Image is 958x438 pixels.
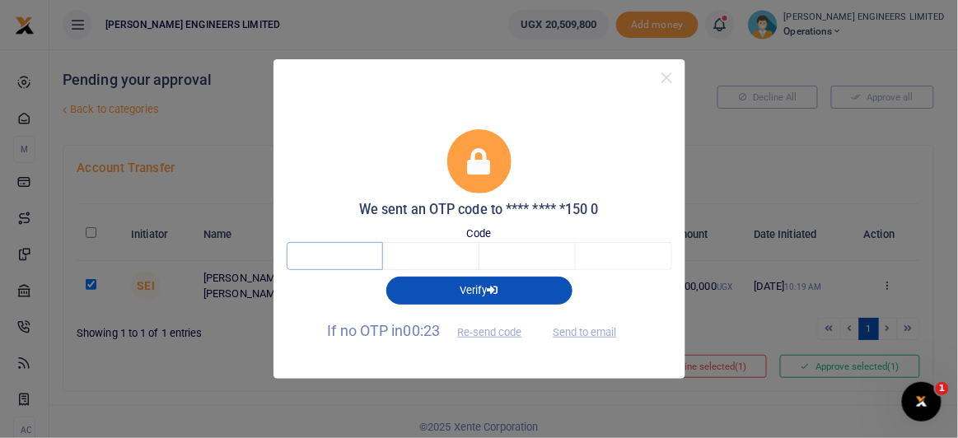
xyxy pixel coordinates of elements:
button: Verify [386,277,572,305]
span: 1 [936,382,949,395]
button: Close [655,66,679,90]
span: 00:23 [404,322,441,339]
iframe: Intercom live chat [902,382,942,422]
label: Code [467,226,491,242]
span: If no OTP in [328,322,536,339]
